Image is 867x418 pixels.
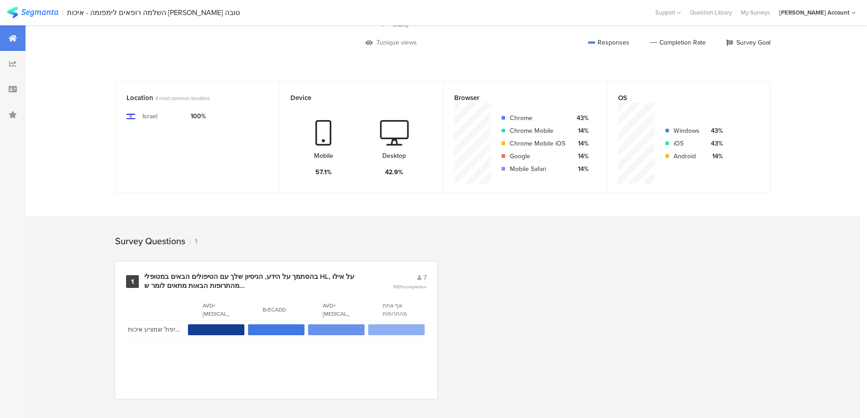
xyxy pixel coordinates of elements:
section: 71.4% [188,324,244,335]
div: Device [290,93,417,103]
div: 1 [190,236,198,247]
a: My Surveys [736,8,775,17]
div: 43% [573,113,588,123]
span: 7 [423,273,426,282]
div: Location [127,93,253,103]
div: 14% [707,151,723,161]
section: הטיפול שמציע איכות [PERSON_NAME] טובה למטופלים [128,324,183,335]
div: 14% [573,139,588,148]
div: Browser [454,93,581,103]
div: Mobile [314,151,333,161]
div: 42.9% [385,167,403,177]
section: 28.6% [248,324,304,335]
span: 4 most common locations [155,95,210,102]
div: OS [618,93,744,103]
section: 14.3% [308,324,365,335]
div: השלמה רופאים לימפומה - איכות [PERSON_NAME] טובה [67,8,240,17]
div: 43% [707,139,723,148]
span: 1 [381,21,383,29]
div: Completion Rate [650,38,706,47]
a: Question Library [685,8,736,17]
div: Support [655,5,681,20]
div: Desktop [382,151,406,161]
div: בהסתמך על הידע, הניסיון שלך עם הטיפולים הבאים במטופלי HL, על אילו מהתרופות הבאות מתאים לומר ש... [144,272,371,290]
div: 7 [376,38,380,47]
span: completion [404,283,426,290]
div: Survey Goal [726,38,771,47]
div: Google [510,151,565,161]
section: אף אחת מהתרופות [383,302,410,318]
section: 0.0% [368,324,425,335]
div: 14% [573,164,588,174]
span: 100% [393,283,426,290]
div: 1 [126,275,139,288]
div: Israel [142,111,157,121]
section: AVD+ [MEDICAL_DATA] [203,302,230,318]
div: Mobile Safari [510,164,565,174]
div: | [62,7,63,18]
div: 100% [191,111,206,121]
div: Chrome Mobile iOS [510,139,565,148]
section: AVD+ [MEDICAL_DATA] [323,302,350,318]
div: Chrome [510,113,565,123]
img: segmanta logo [7,7,58,18]
div: 43% [707,126,723,136]
div: 14% [573,151,588,161]
section: BrECADD [263,306,290,314]
div: 57.1% [315,167,332,177]
div: [PERSON_NAME] Account [779,8,849,17]
div: Chrome Mobile [510,126,565,136]
div: iOS [674,139,700,148]
div: Survey Questions [115,234,185,248]
div: Windows [674,126,700,136]
div: Android [674,151,700,161]
div: unique views [380,38,417,47]
div: Responses [588,38,629,47]
div: Ending [391,21,410,29]
div: 14% [573,126,588,136]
